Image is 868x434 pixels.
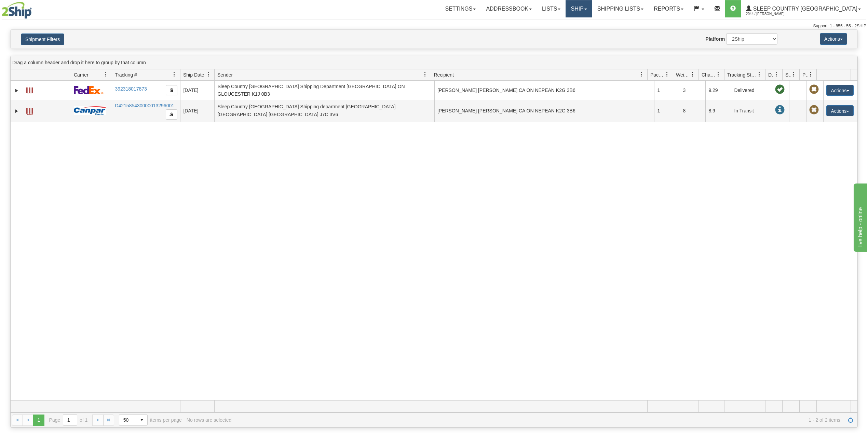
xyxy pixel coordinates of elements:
span: Delivery Status [768,71,774,78]
td: 1 [654,100,680,122]
span: 1 - 2 of 2 items [236,417,840,423]
a: 392318017873 [115,86,147,92]
a: Ship Date filter column settings [203,69,214,80]
span: Pickup Not Assigned [809,85,819,94]
button: Shipment Filters [21,33,64,45]
a: Refresh [845,415,856,425]
a: Label [26,84,33,95]
a: Pickup Status filter column settings [805,69,816,80]
span: Sleep Country [GEOGRAPHIC_DATA] [751,6,857,12]
span: Page of 1 [49,414,88,426]
td: [PERSON_NAME] [PERSON_NAME] CA ON NEPEAN K2G 3B6 [434,81,654,100]
button: Actions [820,33,847,45]
td: Sleep Country [GEOGRAPHIC_DATA] Shipping department [GEOGRAPHIC_DATA] [GEOGRAPHIC_DATA] [GEOGRAPH... [214,100,434,122]
td: 9.29 [705,81,731,100]
span: items per page [119,414,182,426]
a: Shipment Issues filter column settings [788,69,799,80]
td: 8 [680,100,705,122]
button: Actions [826,105,854,116]
span: In Transit [775,105,785,115]
div: grid grouping header [11,56,857,69]
span: Recipient [434,71,454,78]
a: Packages filter column settings [661,69,673,80]
td: In Transit [731,100,772,122]
a: Expand [13,87,20,94]
span: 50 [123,417,132,423]
img: 14 - Canpar [74,106,106,115]
a: Carrier filter column settings [100,69,112,80]
a: Expand [13,108,20,114]
a: Delivery Status filter column settings [771,69,782,80]
td: [DATE] [180,81,214,100]
td: 1 [654,81,680,100]
a: Lists [537,0,566,17]
span: Ship Date [183,71,204,78]
span: Page sizes drop down [119,414,148,426]
span: Pickup Status [802,71,808,78]
span: On time [775,85,785,94]
a: Reports [649,0,689,17]
a: Ship [566,0,592,17]
a: Weight filter column settings [687,69,699,80]
a: Recipient filter column settings [636,69,647,80]
div: Support: 1 - 855 - 55 - 2SHIP [2,23,866,29]
span: Shipment Issues [785,71,791,78]
span: select [136,415,147,425]
td: 3 [680,81,705,100]
div: No rows are selected [187,417,232,423]
span: Carrier [74,71,89,78]
button: Copy to clipboard [166,109,177,120]
a: Label [26,105,33,116]
span: Pickup Not Assigned [809,105,819,115]
img: logo2044.jpg [2,2,32,19]
span: Packages [650,71,665,78]
td: Sleep Country [GEOGRAPHIC_DATA] Shipping Department [GEOGRAPHIC_DATA] ON GLOUCESTER K1J 0B3 [214,81,434,100]
img: 2 - FedEx Express® [74,86,104,94]
span: Sender [217,71,233,78]
button: Copy to clipboard [166,85,177,95]
input: Page 1 [63,415,77,425]
a: D421585430000013296001 [115,103,174,108]
span: Page 1 [33,415,44,425]
div: live help - online [5,4,63,12]
span: Charge [702,71,716,78]
a: Tracking # filter column settings [168,69,180,80]
a: Tracking Status filter column settings [754,69,765,80]
td: 8.9 [705,100,731,122]
td: [PERSON_NAME] [PERSON_NAME] CA ON NEPEAN K2G 3B6 [434,100,654,122]
a: Charge filter column settings [713,69,724,80]
label: Platform [705,36,725,42]
button: Actions [826,85,854,96]
span: Tracking # [115,71,137,78]
span: Weight [676,71,690,78]
td: [DATE] [180,100,214,122]
a: Settings [440,0,481,17]
span: 2044 / [PERSON_NAME] [746,11,797,17]
a: Sender filter column settings [419,69,431,80]
span: Tracking Status [727,71,757,78]
a: Sleep Country [GEOGRAPHIC_DATA] 2044 / [PERSON_NAME] [741,0,866,17]
a: Addressbook [481,0,537,17]
iframe: chat widget [852,182,867,252]
a: Shipping lists [592,0,649,17]
td: Delivered [731,81,772,100]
